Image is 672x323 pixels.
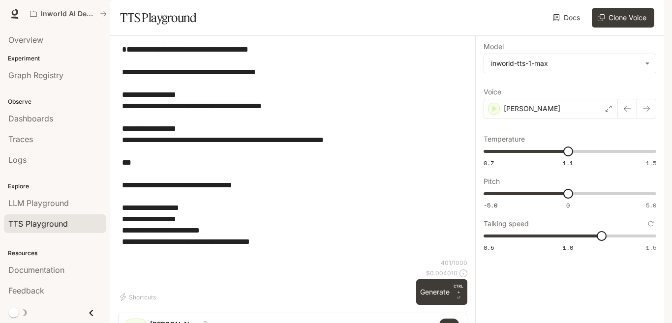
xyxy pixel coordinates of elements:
p: Model [484,43,504,50]
button: Reset to default [645,218,656,229]
span: 1.1 [563,159,573,167]
span: 1.5 [646,243,656,252]
span: -5.0 [484,201,497,209]
button: Clone Voice [592,8,654,28]
a: Docs [551,8,584,28]
p: CTRL + [454,283,463,295]
span: 1.0 [563,243,573,252]
button: All workspaces [26,4,111,24]
span: 5.0 [646,201,656,209]
span: 0.7 [484,159,494,167]
span: 1.5 [646,159,656,167]
p: Talking speed [484,220,529,227]
span: 0.5 [484,243,494,252]
p: ⏎ [454,283,463,301]
div: inworld-tts-1-max [484,54,656,73]
p: [PERSON_NAME] [504,104,560,114]
p: Pitch [484,178,500,185]
button: GenerateCTRL +⏎ [416,279,467,305]
p: $ 0.004010 [426,269,458,277]
p: Voice [484,88,501,95]
p: Inworld AI Demos [41,10,96,18]
h1: TTS Playground [120,8,196,28]
button: Shortcuts [118,289,160,305]
p: 401 / 1000 [441,259,467,267]
div: inworld-tts-1-max [491,59,640,68]
p: Temperature [484,136,525,143]
span: 0 [566,201,570,209]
